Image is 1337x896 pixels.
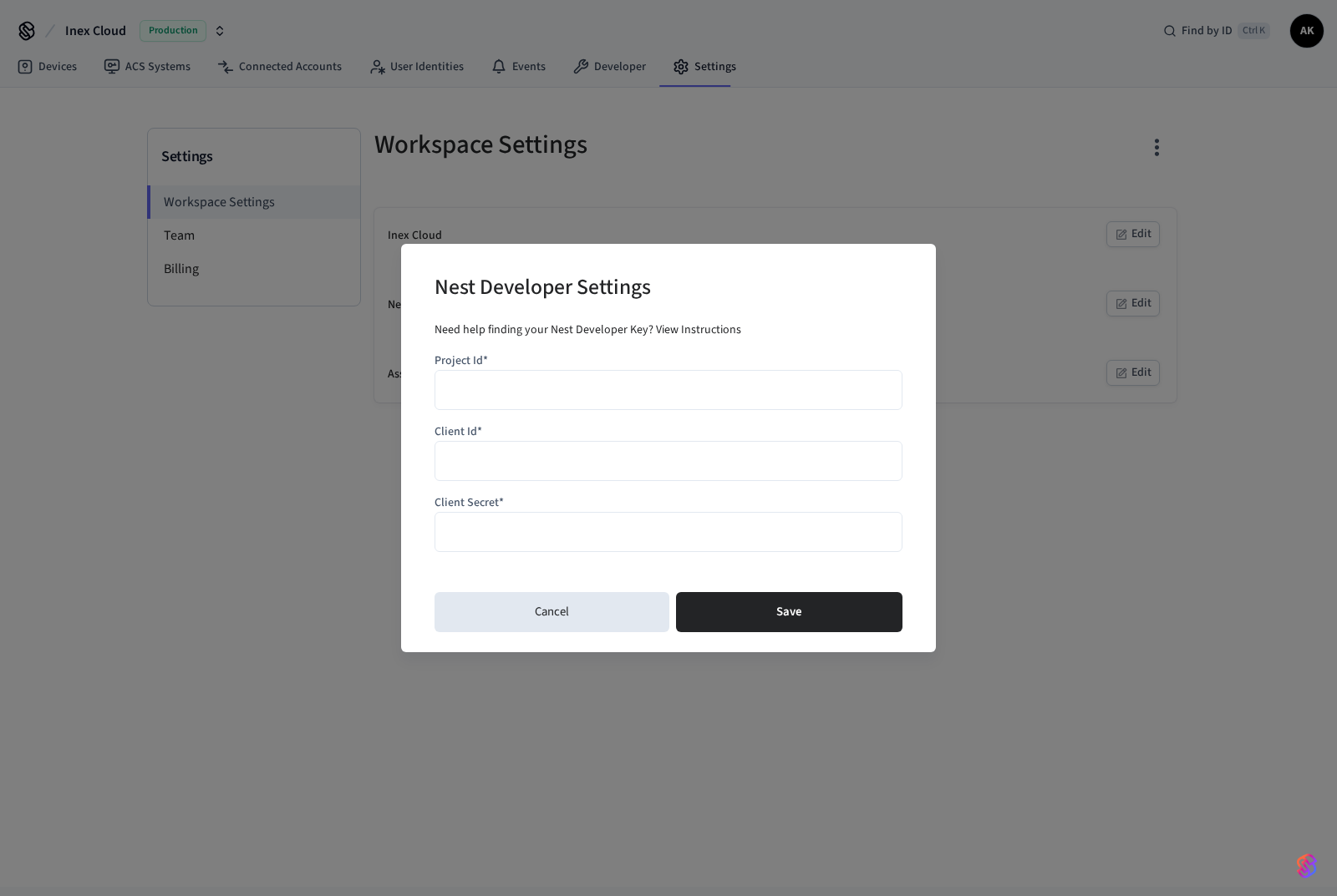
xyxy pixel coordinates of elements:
h2: Nest Developer Settings [435,264,651,315]
button: Cancel [435,592,669,632]
a: View Instructions [656,321,741,338]
label: Project Id* [435,352,488,369]
label: Client Id* [435,423,482,440]
img: SeamLogoGradient.69752ec5.svg [1297,853,1317,879]
label: Client Secret* [435,494,504,511]
div: Need help finding your Nest Developer Key? [435,321,902,339]
button: Save [676,592,902,632]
